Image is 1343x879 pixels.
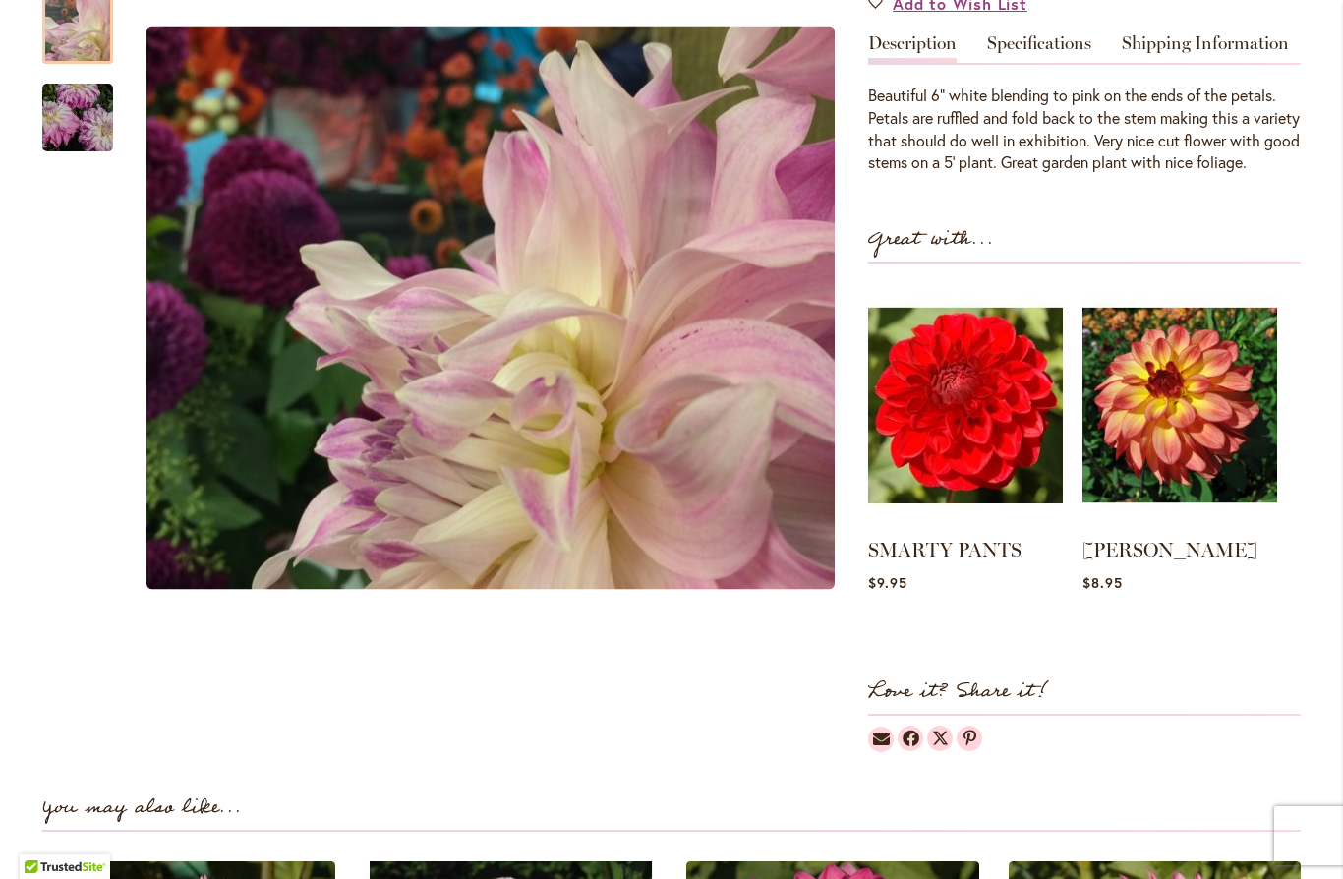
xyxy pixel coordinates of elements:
span: $8.95 [1082,573,1123,592]
img: Pink Petticoat [146,27,835,590]
div: Beautiful 6" white blending to pink on the ends of the petals. Petals are ruffled and fold back t... [868,85,1301,174]
strong: Great with... [868,223,994,256]
strong: You may also like... [42,791,242,824]
a: Description [868,34,957,63]
a: Dahlias on Pinterest [957,726,982,751]
iframe: Launch Accessibility Center [15,809,70,864]
img: SMARTY PANTS [868,283,1063,527]
a: [PERSON_NAME] [1082,538,1257,561]
span: $9.95 [868,573,907,592]
img: MAI TAI [1082,283,1277,527]
a: SMARTY PANTS [868,538,1022,561]
a: Shipping Information [1122,34,1289,63]
div: Pink Petticoat [42,64,113,151]
div: Detailed Product Info [868,34,1301,174]
img: Pink Petticoat [7,70,148,164]
a: Specifications [987,34,1091,63]
strong: Love it? Share it! [868,675,1048,708]
a: Dahlias on Twitter [927,726,953,751]
a: Dahlias on Facebook [898,726,923,751]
